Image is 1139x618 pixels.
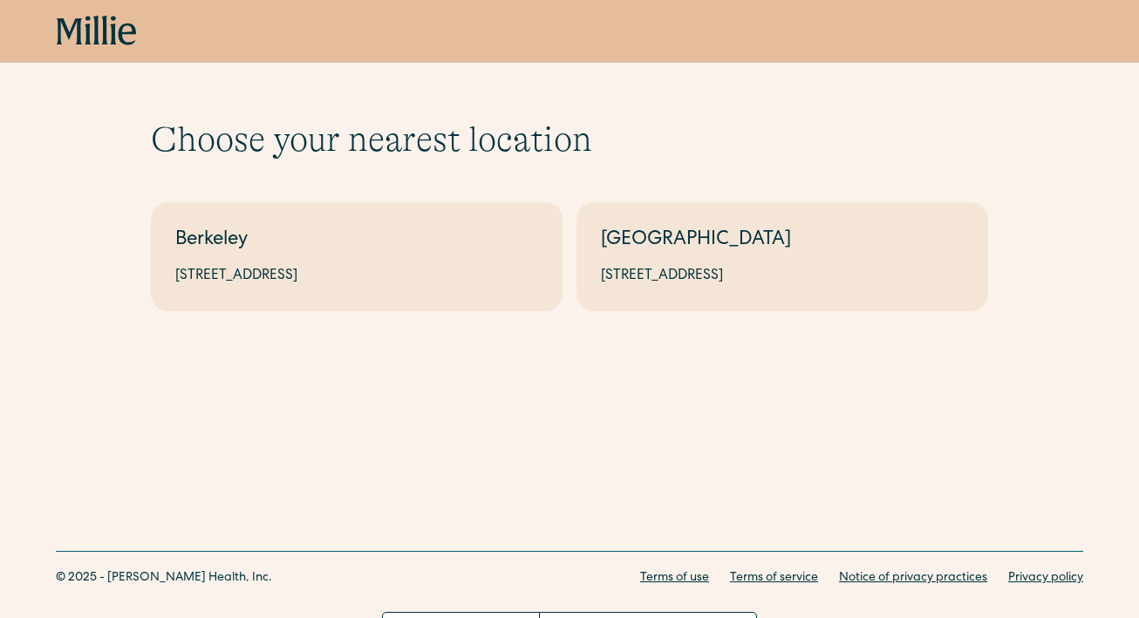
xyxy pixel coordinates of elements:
div: Berkeley [175,227,538,255]
a: Berkeley[STREET_ADDRESS] [151,202,563,311]
a: Privacy policy [1008,569,1083,587]
div: © 2025 - [PERSON_NAME] Health, Inc. [56,569,272,587]
a: Notice of privacy practices [839,569,987,587]
div: [STREET_ADDRESS] [175,266,538,287]
div: [GEOGRAPHIC_DATA] [601,227,964,255]
div: [STREET_ADDRESS] [601,266,964,287]
a: Terms of service [730,569,818,587]
a: home [57,16,137,47]
a: Terms of use [640,569,709,587]
a: [GEOGRAPHIC_DATA][STREET_ADDRESS] [576,202,988,311]
h1: Choose your nearest location [151,119,988,160]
